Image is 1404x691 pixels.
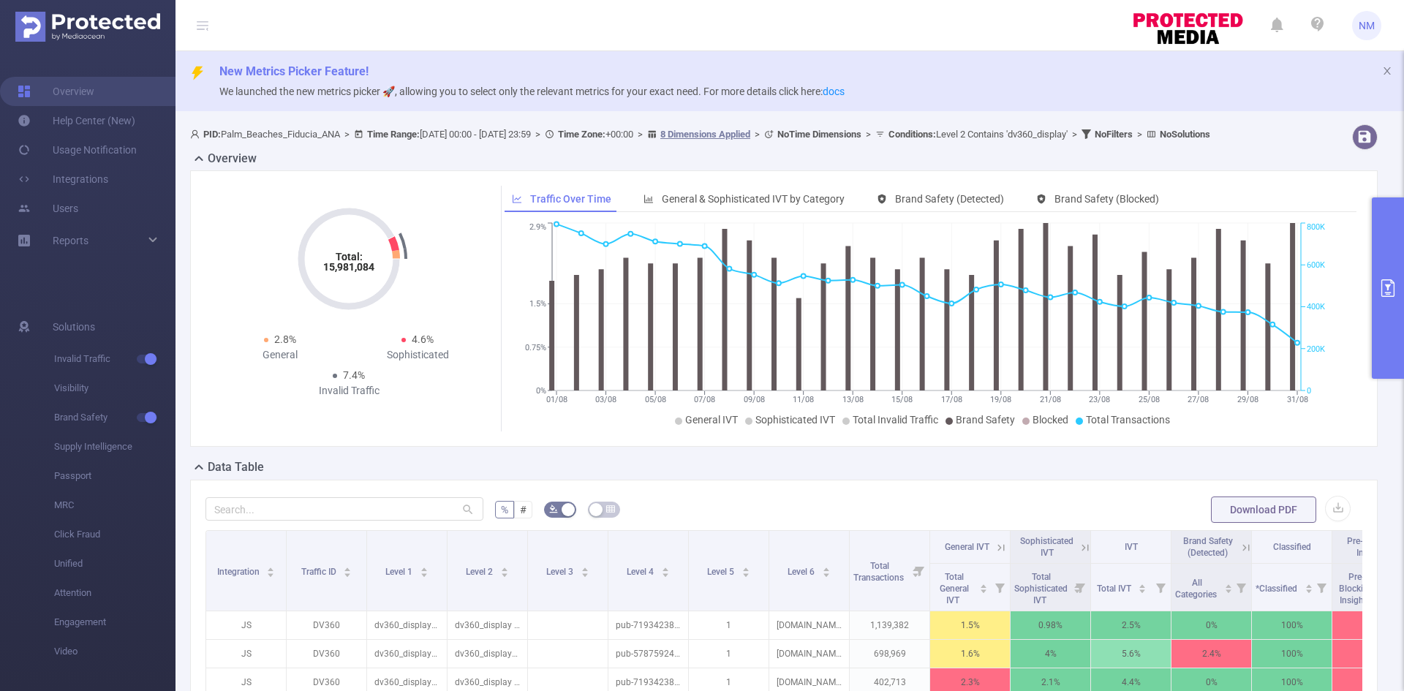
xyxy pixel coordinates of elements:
[211,347,349,363] div: General
[500,565,508,570] i: icon: caret-up
[343,565,352,574] div: Sort
[1188,395,1209,404] tspan: 27/08
[643,194,654,204] i: icon: bar-chart
[15,12,160,42] img: Protected Media
[1256,584,1299,594] span: *Classified
[1150,564,1171,611] i: Filter menu
[595,395,616,404] tspan: 03/08
[512,194,522,204] i: icon: line-chart
[53,235,88,246] span: Reports
[644,395,665,404] tspan: 05/08
[190,129,203,139] i: icon: user
[685,414,738,426] span: General IVT
[205,497,483,521] input: Search...
[741,565,750,570] i: icon: caret-up
[54,637,175,666] span: Video
[633,129,647,140] span: >
[661,565,670,574] div: Sort
[1097,584,1133,594] span: Total IVT
[18,77,94,106] a: Overview
[979,582,988,591] div: Sort
[501,504,508,516] span: %
[18,135,137,165] a: Usage Notification
[842,395,863,404] tspan: 13/08
[466,567,495,577] span: Level 2
[850,640,929,668] p: 698,969
[1307,223,1325,233] tspan: 800K
[990,395,1011,404] tspan: 19/08
[1086,414,1170,426] span: Total Transactions
[340,129,354,140] span: >
[500,571,508,575] i: icon: caret-down
[777,129,861,140] b: No Time Dimensions
[1091,640,1171,668] p: 5.6%
[525,343,546,352] tspan: 0.75%
[54,578,175,608] span: Attention
[385,567,415,577] span: Level 1
[1224,582,1232,586] i: icon: caret-up
[1183,536,1233,558] span: Brand Safety (Detected)
[531,129,545,140] span: >
[822,571,830,575] i: icon: caret-down
[54,432,175,461] span: Supply Intelligence
[888,129,1068,140] span: Level 2 Contains 'dv360_display'
[769,611,849,639] p: [DOMAIN_NAME]
[549,505,558,513] i: icon: bg-colors
[206,611,286,639] p: JS
[546,395,567,404] tspan: 01/08
[662,193,845,205] span: General & Sophisticated IVT by Category
[1011,640,1090,668] p: 4%
[420,565,428,570] i: icon: caret-up
[54,374,175,403] span: Visibility
[823,86,845,97] a: docs
[1347,536,1397,558] span: Pre-Blocking Insights
[1307,303,1325,312] tspan: 400K
[989,564,1010,611] i: Filter menu
[266,565,275,574] div: Sort
[1305,582,1313,591] div: Sort
[412,333,434,345] span: 4.6%
[530,193,611,205] span: Traffic Over Time
[54,344,175,374] span: Invalid Traffic
[219,64,369,78] span: New Metrics Picker Feature!
[208,150,257,167] h2: Overview
[1133,129,1147,140] span: >
[1089,395,1110,404] tspan: 23/08
[850,611,929,639] p: 1,139,382
[1175,578,1219,600] span: All Categories
[661,565,669,570] i: icon: caret-up
[895,193,1004,205] span: Brand Safety (Detected)
[707,567,736,577] span: Level 5
[367,611,447,639] p: dv360_display_family [21224532429]
[1382,66,1392,76] i: icon: close
[1095,129,1133,140] b: No Filters
[1339,572,1373,605] span: Pre-Blocking Insights
[1252,640,1332,668] p: 100%
[822,565,830,570] i: icon: caret-up
[660,129,750,140] u: 8 Dimensions Applied
[336,251,363,263] tspan: Total:
[689,611,769,639] p: 1
[945,542,989,552] span: General IVT
[909,531,929,611] i: Filter menu
[18,194,78,223] a: Users
[54,491,175,520] span: MRC
[323,261,374,273] tspan: 15,981,084
[608,611,688,639] p: pub-7193423889248675
[500,565,509,574] div: Sort
[1054,193,1159,205] span: Brand Safety (Blocked)
[1138,582,1147,591] div: Sort
[53,312,95,341] span: Solutions
[755,414,835,426] span: Sophisticated IVT
[1237,395,1258,404] tspan: 29/08
[822,565,831,574] div: Sort
[1231,564,1251,611] i: Filter menu
[930,611,1010,639] p: 1.5%
[1307,260,1325,270] tspan: 600K
[743,395,764,404] tspan: 09/08
[1070,564,1090,611] i: Filter menu
[1020,536,1073,558] span: Sophisticated IVT
[529,300,546,309] tspan: 1.5%
[54,549,175,578] span: Unified
[1138,395,1159,404] tspan: 25/08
